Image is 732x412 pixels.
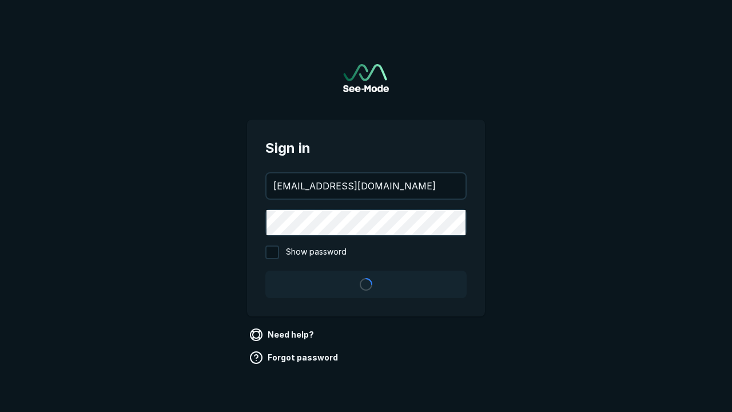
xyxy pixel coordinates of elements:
img: See-Mode Logo [343,64,389,92]
input: your@email.com [266,173,466,199]
a: Go to sign in [343,64,389,92]
a: Need help? [247,326,319,344]
span: Show password [286,245,347,259]
span: Sign in [265,138,467,159]
a: Forgot password [247,348,343,367]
